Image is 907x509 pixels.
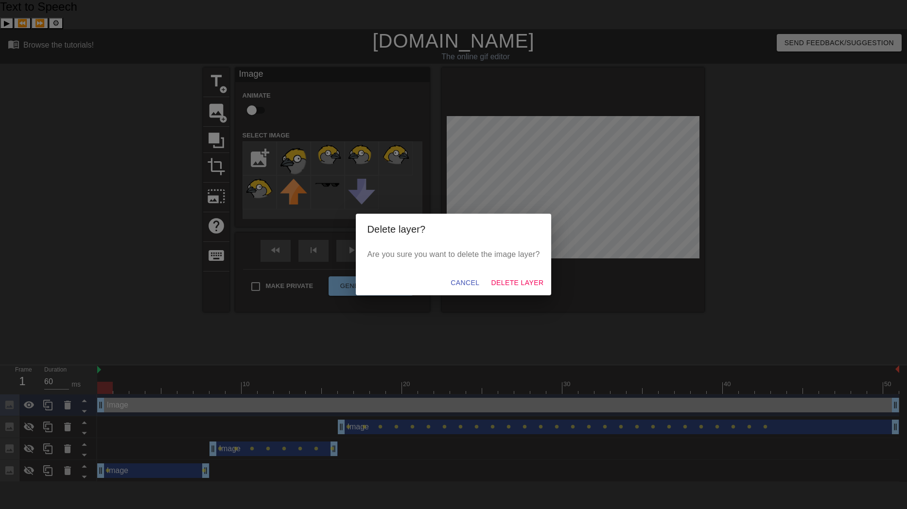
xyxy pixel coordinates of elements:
[487,274,547,292] button: Delete Layer
[447,274,483,292] button: Cancel
[491,277,543,289] span: Delete Layer
[367,221,540,237] h2: Delete layer?
[367,249,540,260] p: Are you sure you want to delete the image layer?
[451,277,479,289] span: Cancel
